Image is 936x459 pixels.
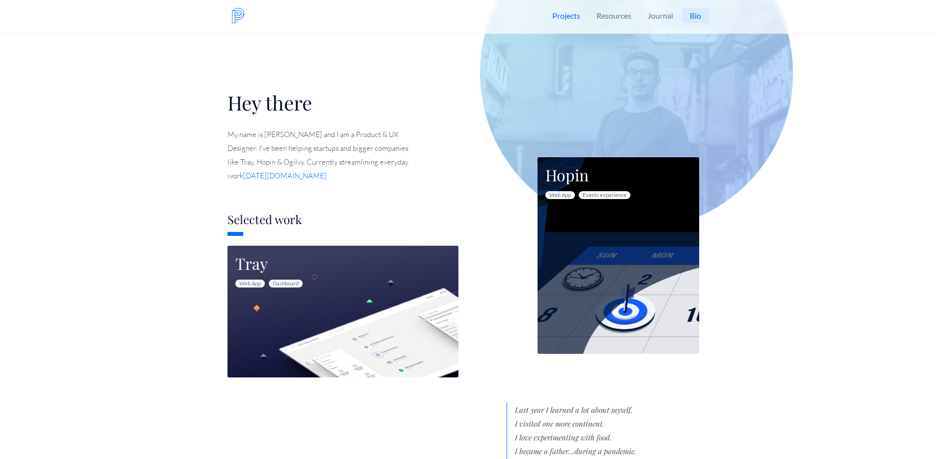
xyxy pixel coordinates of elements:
[682,8,709,23] a: Bio
[235,254,451,277] h3: Tray
[227,128,414,183] p: My name is [PERSON_NAME] and I am a Product & UX Designer. I've been helping startups and bigger ...
[227,91,458,115] h1: Hey there
[227,211,709,227] h2: Selected work
[235,280,265,287] span: Web App
[545,191,575,199] span: Web App
[538,157,699,354] a: Hopin Web AppEvents experience
[545,165,691,189] h3: Hopin
[579,191,630,199] span: Events experience
[243,171,327,180] a: [DATE][DOMAIN_NAME]
[269,280,303,287] span: Dashboard
[227,246,458,377] a: Tray Web AppDashboard
[230,8,246,24] img: Logo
